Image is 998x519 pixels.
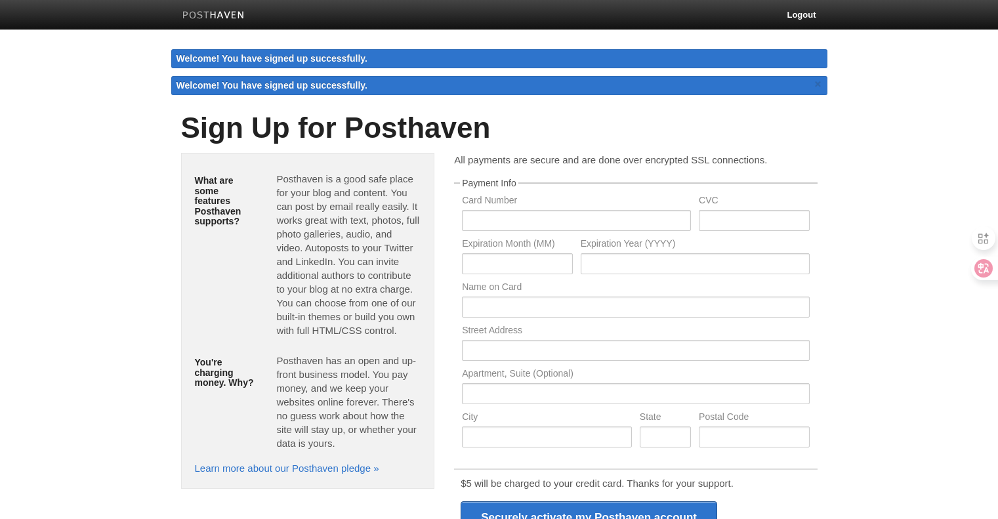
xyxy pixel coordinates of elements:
[276,354,421,450] p: Posthaven has an open and up-front business model. You pay money, and we keep your websites onlin...
[462,325,809,338] label: Street Address
[640,412,691,425] label: State
[461,476,810,490] p: $5 will be charged to your credit card. Thanks for your support.
[460,178,518,188] legend: Payment Info
[276,172,421,337] p: Posthaven is a good safe place for your blog and content. You can post by email really easily. It...
[195,176,257,226] h5: What are some features Posthaven supports?
[462,282,809,295] label: Name on Card
[812,76,824,93] a: ×
[581,239,810,251] label: Expiration Year (YYYY)
[454,153,817,167] p: All payments are secure and are done over encrypted SSL connections.
[699,196,809,208] label: CVC
[181,112,818,144] h1: Sign Up for Posthaven
[699,412,809,425] label: Postal Code
[462,369,809,381] label: Apartment, Suite (Optional)
[462,196,691,208] label: Card Number
[177,80,368,91] span: Welcome! You have signed up successfully.
[462,412,632,425] label: City
[171,49,827,68] div: Welcome! You have signed up successfully.
[182,11,245,21] img: Posthaven-bar
[195,358,257,388] h5: You're charging money. Why?
[462,239,572,251] label: Expiration Month (MM)
[195,463,379,474] a: Learn more about our Posthaven pledge »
